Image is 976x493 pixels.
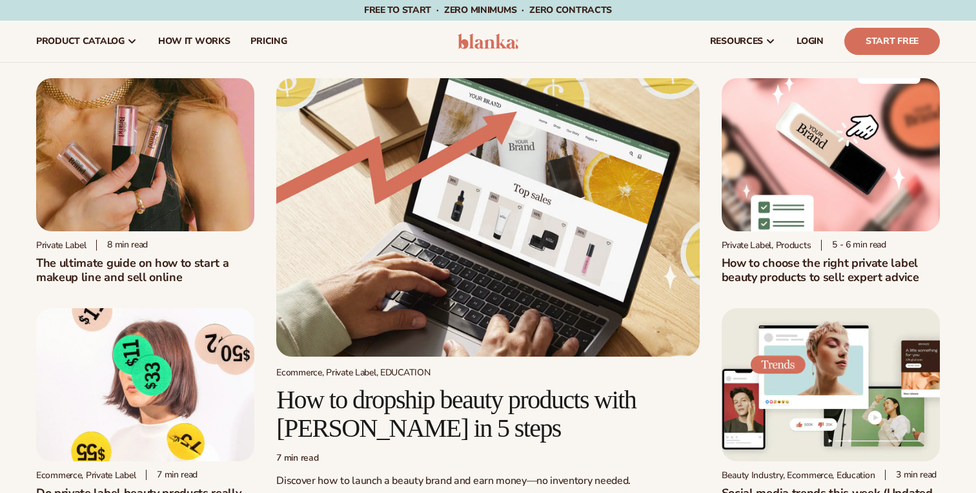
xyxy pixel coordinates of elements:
a: Start Free [844,28,940,55]
div: Beauty Industry, Ecommerce, Education [722,470,875,481]
h1: The ultimate guide on how to start a makeup line and sell online [36,256,254,284]
a: Person holding branded make up with a solid pink background Private label 8 min readThe ultimate ... [36,78,254,284]
div: Ecommerce, Private Label [36,470,136,481]
p: Discover how to launch a beauty brand and earn money—no inventory needed. [276,474,699,488]
div: 7 min read [146,470,198,481]
div: Private label [36,240,86,251]
img: Growing money with ecommerce [276,78,699,357]
img: Profitability of private label company [36,308,254,461]
span: product catalog [36,36,125,47]
a: resources [700,21,786,62]
a: Private Label Beauty Products Click Private Label, Products 5 - 6 min readHow to choose the right... [722,78,940,284]
a: pricing [240,21,297,62]
h2: How to dropship beauty products with [PERSON_NAME] in 5 steps [276,386,699,443]
span: LOGIN [797,36,824,47]
h2: How to choose the right private label beauty products to sell: expert advice [722,256,940,284]
span: pricing [250,36,287,47]
img: Social media trends this week (Updated weekly) [722,308,940,461]
img: Person holding branded make up with a solid pink background [36,78,254,231]
div: 5 - 6 min read [821,240,886,251]
img: logo [458,34,519,49]
a: LOGIN [786,21,834,62]
span: How It Works [158,36,230,47]
div: Ecommerce, Private Label, EDUCATION [276,367,699,378]
span: resources [710,36,763,47]
div: 7 min read [276,453,699,464]
div: 8 min read [96,240,148,251]
img: Private Label Beauty Products Click [722,78,940,231]
div: 3 min read [885,470,937,481]
a: product catalog [26,21,148,62]
a: How It Works [148,21,241,62]
div: Private Label, Products [722,240,811,251]
span: Free to start · ZERO minimums · ZERO contracts [364,4,612,16]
